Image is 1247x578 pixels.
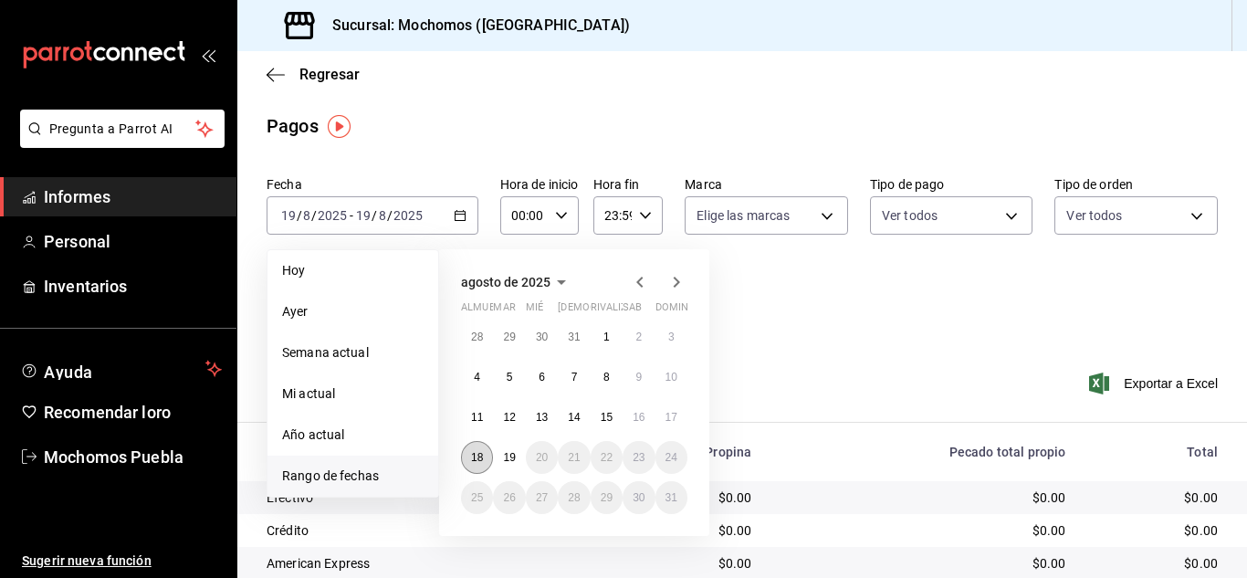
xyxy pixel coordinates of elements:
button: abrir_cajón_menú [201,47,215,62]
abbr: viernes [591,301,641,321]
abbr: 3 de agosto de 2025 [668,331,675,343]
font: 10 [665,371,677,384]
font: mar [493,301,515,313]
font: 31 [568,331,580,343]
font: Ayuda [44,363,93,382]
abbr: 4 de agosto de 2025 [474,371,480,384]
abbr: 11 de agosto de 2025 [471,411,483,424]
font: Año actual [282,427,344,442]
button: 20 de agosto de 2025 [526,441,558,474]
font: Informes [44,187,110,206]
input: ---- [393,208,424,223]
font: / [372,208,377,223]
abbr: 18 de agosto de 2025 [471,451,483,464]
font: 25 [471,491,483,504]
font: Hora fin [593,177,640,192]
font: rivalizar [591,301,641,313]
button: 31 de julio de 2025 [558,321,590,353]
button: 21 de agosto de 2025 [558,441,590,474]
abbr: 31 de julio de 2025 [568,331,580,343]
font: / [311,208,317,223]
abbr: 13 de agosto de 2025 [536,411,548,424]
abbr: 23 de agosto de 2025 [633,451,644,464]
abbr: 21 de agosto de 2025 [568,451,580,464]
font: 30 [633,491,644,504]
font: 12 [503,411,515,424]
font: 17 [665,411,677,424]
button: 16 de agosto de 2025 [623,401,655,434]
font: Semana actual [282,345,369,360]
font: Rango de fechas [282,468,379,483]
font: Regresar [299,66,360,83]
font: Hora de inicio [500,177,579,192]
font: 27 [536,491,548,504]
abbr: 9 de agosto de 2025 [635,371,642,384]
font: 29 [503,331,515,343]
font: 13 [536,411,548,424]
font: / [387,208,393,223]
font: 22 [601,451,613,464]
font: Fecha [267,177,302,192]
abbr: jueves [558,301,665,321]
font: 5 [507,371,513,384]
abbr: 24 de agosto de 2025 [665,451,677,464]
font: Tipo de orden [1054,177,1133,192]
font: Crédito [267,523,309,538]
button: 29 de agosto de 2025 [591,481,623,514]
font: sab [623,301,642,313]
button: 5 de agosto de 2025 [493,361,525,394]
abbr: 29 de julio de 2025 [503,331,515,343]
font: Elige las marcas [697,208,790,223]
font: - [350,208,353,223]
font: 7 [571,371,578,384]
button: 17 de agosto de 2025 [655,401,687,434]
button: 4 de agosto de 2025 [461,361,493,394]
button: 25 de agosto de 2025 [461,481,493,514]
font: Total [1187,445,1218,459]
font: Recomendar loro [44,403,171,422]
abbr: 17 de agosto de 2025 [665,411,677,424]
font: 11 [471,411,483,424]
font: agosto de 2025 [461,275,550,289]
font: almuerzo [461,301,515,313]
button: 8 de agosto de 2025 [591,361,623,394]
font: Mochomos Puebla [44,447,183,467]
a: Pregunta a Parrot AI [13,132,225,152]
font: 2 [635,331,642,343]
button: 24 de agosto de 2025 [655,441,687,474]
font: 30 [536,331,548,343]
font: 3 [668,331,675,343]
abbr: sábado [623,301,642,321]
font: 4 [474,371,480,384]
font: 20 [536,451,548,464]
font: Pregunta a Parrot AI [49,121,173,136]
font: 29 [601,491,613,504]
font: 8 [603,371,610,384]
button: 23 de agosto de 2025 [623,441,655,474]
font: 9 [635,371,642,384]
font: Ayer [282,304,309,319]
abbr: miércoles [526,301,543,321]
abbr: 14 de agosto de 2025 [568,411,580,424]
font: $0.00 [718,523,752,538]
input: -- [302,208,311,223]
button: 30 de julio de 2025 [526,321,558,353]
font: $0.00 [1184,556,1218,571]
button: 30 de agosto de 2025 [623,481,655,514]
button: 18 de agosto de 2025 [461,441,493,474]
abbr: 28 de agosto de 2025 [568,491,580,504]
abbr: 27 de agosto de 2025 [536,491,548,504]
abbr: 5 de agosto de 2025 [507,371,513,384]
button: 19 de agosto de 2025 [493,441,525,474]
abbr: 25 de agosto de 2025 [471,491,483,504]
button: 7 de agosto de 2025 [558,361,590,394]
abbr: 26 de agosto de 2025 [503,491,515,504]
font: Tipo de pago [870,177,945,192]
button: Regresar [267,66,360,83]
font: 28 [471,331,483,343]
input: -- [280,208,297,223]
abbr: 6 de agosto de 2025 [539,371,545,384]
abbr: 8 de agosto de 2025 [603,371,610,384]
button: 12 de agosto de 2025 [493,401,525,434]
font: [DEMOGRAPHIC_DATA] [558,301,665,313]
